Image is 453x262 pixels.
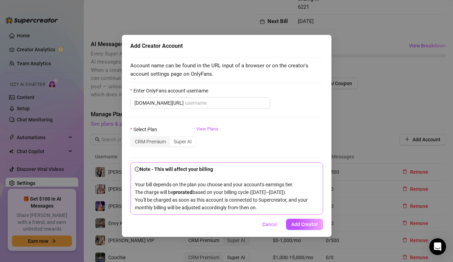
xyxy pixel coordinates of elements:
div: Add Creator Account [130,42,323,50]
span: Your bill depends on the plan you choose and your account's earnings tier. The charge will be bas... [135,166,308,210]
input: Enter OnlyFans account username [185,99,266,107]
span: info-circle [135,167,140,172]
label: Enter OnlyFans account username [130,87,213,95]
button: Cancel [257,219,283,230]
span: Account name can be found in the URL input of a browser or on the creator's account settings page... [130,62,323,78]
button: Add Creator [286,219,323,230]
div: segmented control [130,136,196,147]
a: View Plans [196,126,218,154]
span: [DOMAIN_NAME][URL] [134,99,184,107]
span: Cancel [262,222,278,227]
strong: Note - This will affect your billing [135,166,213,172]
b: prorated [173,189,192,195]
span: Add Creator [291,222,318,227]
div: CRM Premium [131,137,170,147]
label: Select Plan [130,126,162,133]
div: Open Intercom Messenger [429,238,446,255]
div: Super AI [170,137,196,147]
